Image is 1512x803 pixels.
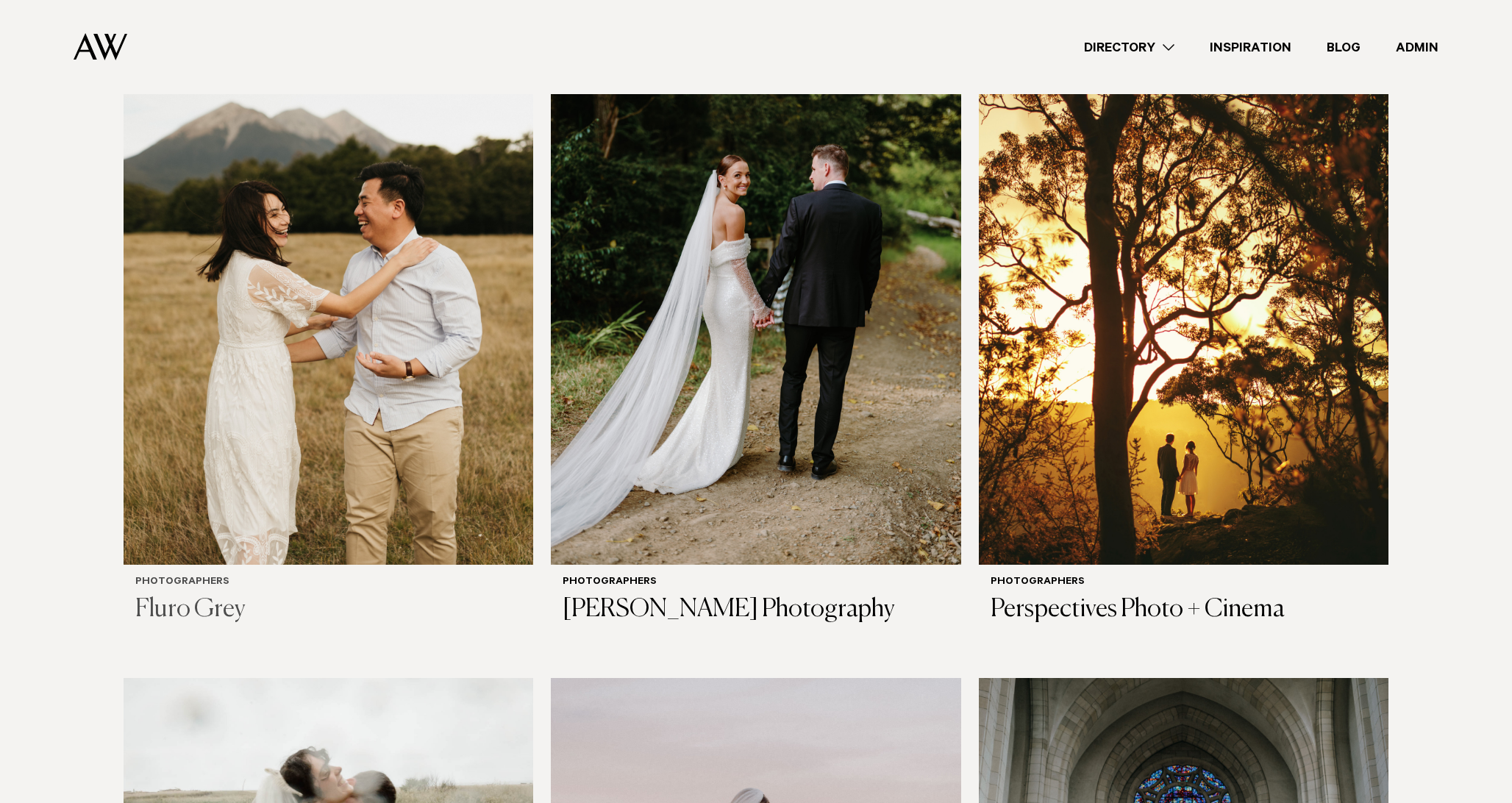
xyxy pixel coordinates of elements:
a: Directory [1066,38,1192,57]
a: Auckland Weddings Photographers | Perspectives Photo + Cinema Photographers Perspectives Photo + ... [979,15,1388,636]
h6: Photographers [991,577,1377,589]
h3: [PERSON_NAME] Photography [563,595,949,625]
img: Auckland Weddings Photographers | Fluro Grey [124,15,533,565]
a: Auckland Weddings Photographers | Fluro Grey Photographers Fluro Grey [124,15,533,636]
a: Admin [1378,38,1456,57]
h3: Fluro Grey [135,595,521,625]
a: Auckland Weddings Photographers | Ethan Lowry Photography Photographers [PERSON_NAME] Photography [551,15,960,636]
img: Auckland Weddings Logo [74,33,127,60]
img: Auckland Weddings Photographers | Perspectives Photo + Cinema [979,15,1388,565]
a: Inspiration [1192,38,1309,57]
h6: Photographers [563,577,949,589]
a: Blog [1309,38,1378,57]
h6: Photographers [135,577,521,589]
img: Auckland Weddings Photographers | Ethan Lowry Photography [551,15,960,565]
h3: Perspectives Photo + Cinema [991,595,1377,625]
